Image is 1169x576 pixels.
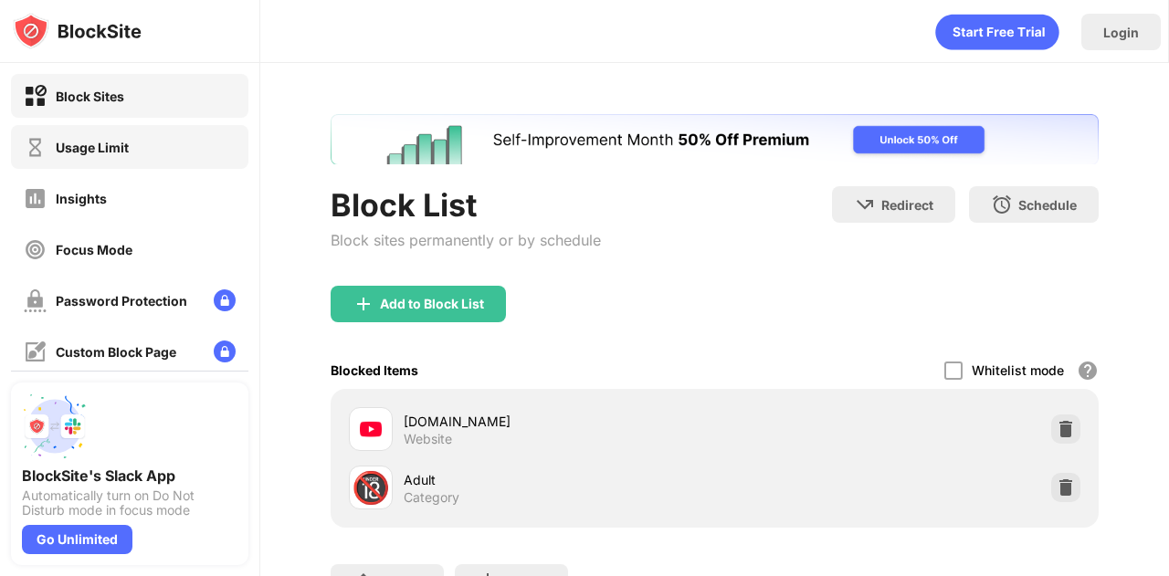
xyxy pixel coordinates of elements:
[331,231,601,249] div: Block sites permanently or by schedule
[13,13,142,49] img: logo-blocksite.svg
[1103,25,1139,40] div: Login
[935,14,1059,50] div: animation
[22,525,132,554] div: Go Unlimited
[24,289,47,312] img: password-protection-off.svg
[404,489,459,506] div: Category
[24,187,47,210] img: insights-off.svg
[22,488,237,518] div: Automatically turn on Do Not Disturb mode in focus mode
[331,362,418,378] div: Blocked Items
[24,340,47,363] img: customize-block-page-off.svg
[214,340,236,362] img: lock-menu.svg
[56,191,107,206] div: Insights
[56,89,124,104] div: Block Sites
[404,470,715,489] div: Adult
[24,238,47,261] img: focus-off.svg
[331,186,601,224] div: Block List
[404,412,715,431] div: [DOMAIN_NAME]
[214,289,236,311] img: lock-menu.svg
[972,362,1064,378] div: Whitelist mode
[24,85,47,108] img: block-on.svg
[881,197,933,213] div: Redirect
[331,114,1099,164] iframe: Banner
[1018,197,1077,213] div: Schedule
[360,418,382,440] img: favicons
[404,431,452,447] div: Website
[22,393,88,459] img: push-slack.svg
[56,140,129,155] div: Usage Limit
[56,293,187,309] div: Password Protection
[24,136,47,159] img: time-usage-off.svg
[56,242,132,257] div: Focus Mode
[380,297,484,311] div: Add to Block List
[352,469,390,507] div: 🔞
[22,466,237,485] div: BlockSite's Slack App
[56,344,176,360] div: Custom Block Page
